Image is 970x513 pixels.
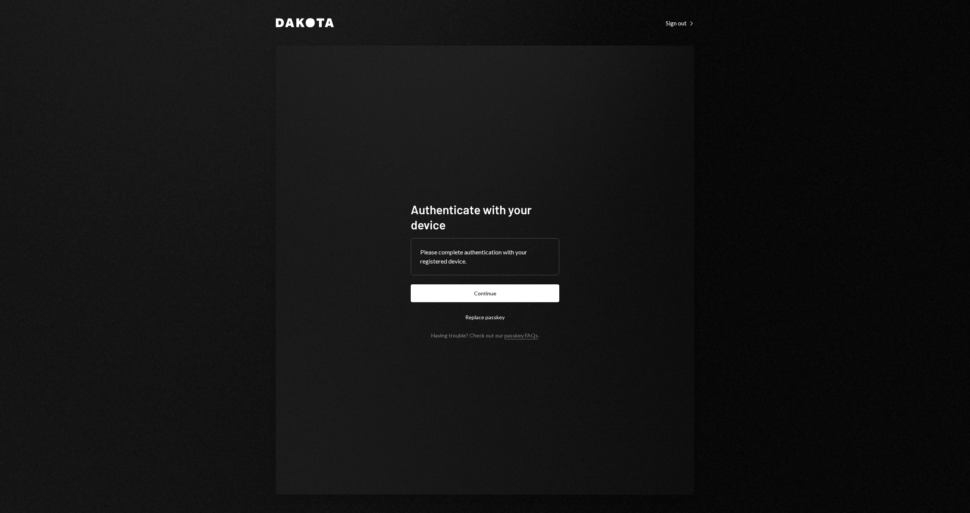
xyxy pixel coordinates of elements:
h1: Authenticate with your device [411,202,559,232]
div: Having trouble? Check out our . [431,332,539,339]
button: Continue [411,284,559,302]
button: Replace passkey [411,308,559,326]
a: Sign out [666,19,694,27]
a: passkey FAQs [504,332,538,339]
div: Please complete authentication with your registered device. [420,248,550,266]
